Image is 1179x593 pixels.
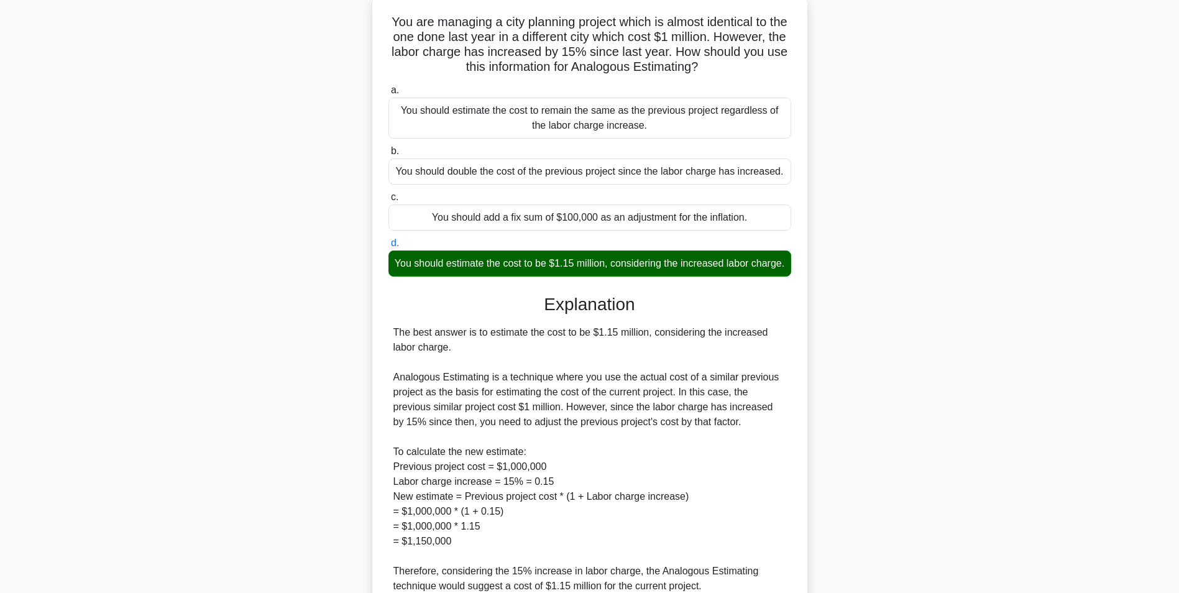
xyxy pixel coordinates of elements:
div: You should estimate the cost to remain the same as the previous project regardless of the labor c... [388,98,791,139]
span: b. [391,145,399,156]
h3: Explanation [396,294,784,315]
span: a. [391,85,399,95]
div: You should double the cost of the previous project since the labor charge has increased. [388,159,791,185]
h5: You are managing a city planning project which is almost identical to the one done last year in a... [387,14,792,75]
div: You should estimate the cost to be $1.15 million, considering the increased labor charge. [388,251,791,277]
span: d. [391,237,399,248]
span: c. [391,191,398,202]
div: You should add a fix sum of $100,000 as an adjustment for the inflation. [388,205,791,231]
